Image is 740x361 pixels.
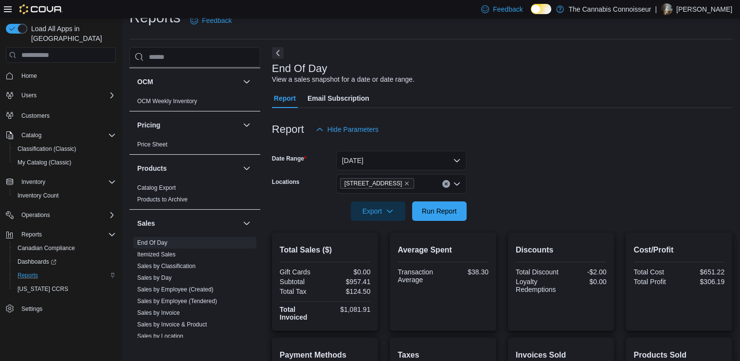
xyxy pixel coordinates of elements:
span: Operations [18,209,116,221]
button: Reports [18,229,46,240]
h3: OCM [137,77,153,87]
div: $124.50 [327,288,370,295]
a: Home [18,70,41,82]
p: The Cannabis Connoisseur [569,3,651,15]
button: OCM [241,76,253,88]
a: Sales by Employee (Created) [137,286,214,293]
button: Canadian Compliance [10,241,120,255]
div: -$2.00 [563,268,606,276]
span: Inventory Count [18,192,59,199]
button: Settings [2,302,120,316]
button: Home [2,69,120,83]
span: Settings [21,305,42,313]
div: Total Profit [633,278,677,286]
button: Reports [10,269,120,282]
a: Sales by Invoice [137,309,180,316]
button: Users [18,90,40,101]
span: Feedback [202,16,232,25]
a: Customers [18,110,54,122]
span: Inventory [18,176,116,188]
button: Products [241,162,253,174]
span: Sales by Employee (Created) [137,286,214,293]
span: Export [357,201,399,221]
h2: Products Sold [633,349,724,361]
span: Inventory Count [14,190,116,201]
span: Classification (Classic) [18,145,76,153]
button: Catalog [2,128,120,142]
button: Sales [241,217,253,229]
a: Itemized Sales [137,251,176,258]
button: My Catalog (Classic) [10,156,120,169]
a: End Of Day [137,239,167,246]
span: Customers [21,112,50,120]
button: Catalog [18,129,45,141]
h2: Discounts [516,244,607,256]
span: Home [18,70,116,82]
a: Catalog Export [137,184,176,191]
span: Reports [18,229,116,240]
button: OCM [137,77,239,87]
span: Sales by Invoice [137,309,180,317]
span: Users [18,90,116,101]
span: Feedback [493,4,523,14]
span: Inventory [21,178,45,186]
span: [US_STATE] CCRS [18,285,68,293]
button: Export [351,201,405,221]
label: Date Range [272,155,307,162]
img: Cova [19,4,63,14]
span: Reports [21,231,42,238]
h3: Pricing [137,120,160,130]
button: Clear input [442,180,450,188]
span: Sales by Classification [137,262,196,270]
button: Reports [2,228,120,241]
span: Dashboards [18,258,56,266]
a: Dashboards [10,255,120,269]
span: Sales by Location [137,332,183,340]
p: [PERSON_NAME] [676,3,732,15]
h2: Total Sales ($) [280,244,371,256]
span: End Of Day [137,239,167,247]
strong: Total Invoiced [280,306,307,321]
button: Open list of options [453,180,461,188]
a: Settings [18,303,46,315]
span: Settings [18,303,116,315]
span: Catalog [21,131,41,139]
div: $957.41 [327,278,370,286]
span: Catalog Export [137,184,176,192]
a: Sales by Classification [137,263,196,270]
button: Users [2,89,120,102]
button: Pricing [137,120,239,130]
span: Report [274,89,296,108]
span: Home [21,72,37,80]
div: Transaction Average [397,268,441,284]
a: Canadian Compliance [14,242,79,254]
span: My Catalog (Classic) [18,159,72,166]
div: Total Discount [516,268,559,276]
button: Inventory [18,176,49,188]
button: Inventory Count [10,189,120,202]
h3: End Of Day [272,63,327,74]
a: Sales by Invoice & Product [137,321,207,328]
p: | [655,3,657,15]
div: $0.00 [327,268,370,276]
button: Next [272,47,284,59]
span: Canadian Compliance [18,244,75,252]
button: [US_STATE] CCRS [10,282,120,296]
a: Sales by Employee (Tendered) [137,298,217,305]
span: Email Subscription [307,89,369,108]
a: Sales by Day [137,274,172,281]
div: $306.19 [681,278,724,286]
input: Dark Mode [531,4,551,14]
span: Dashboards [14,256,116,268]
button: Remove 99 King St. from selection in this group [404,180,410,186]
span: Catalog [18,129,116,141]
span: Customers [18,109,116,121]
span: Itemized Sales [137,251,176,258]
span: OCM Weekly Inventory [137,97,197,105]
button: Pricing [241,119,253,131]
span: Reports [18,271,38,279]
span: Load All Apps in [GEOGRAPHIC_DATA] [27,24,116,43]
h3: Sales [137,218,155,228]
div: Total Tax [280,288,323,295]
